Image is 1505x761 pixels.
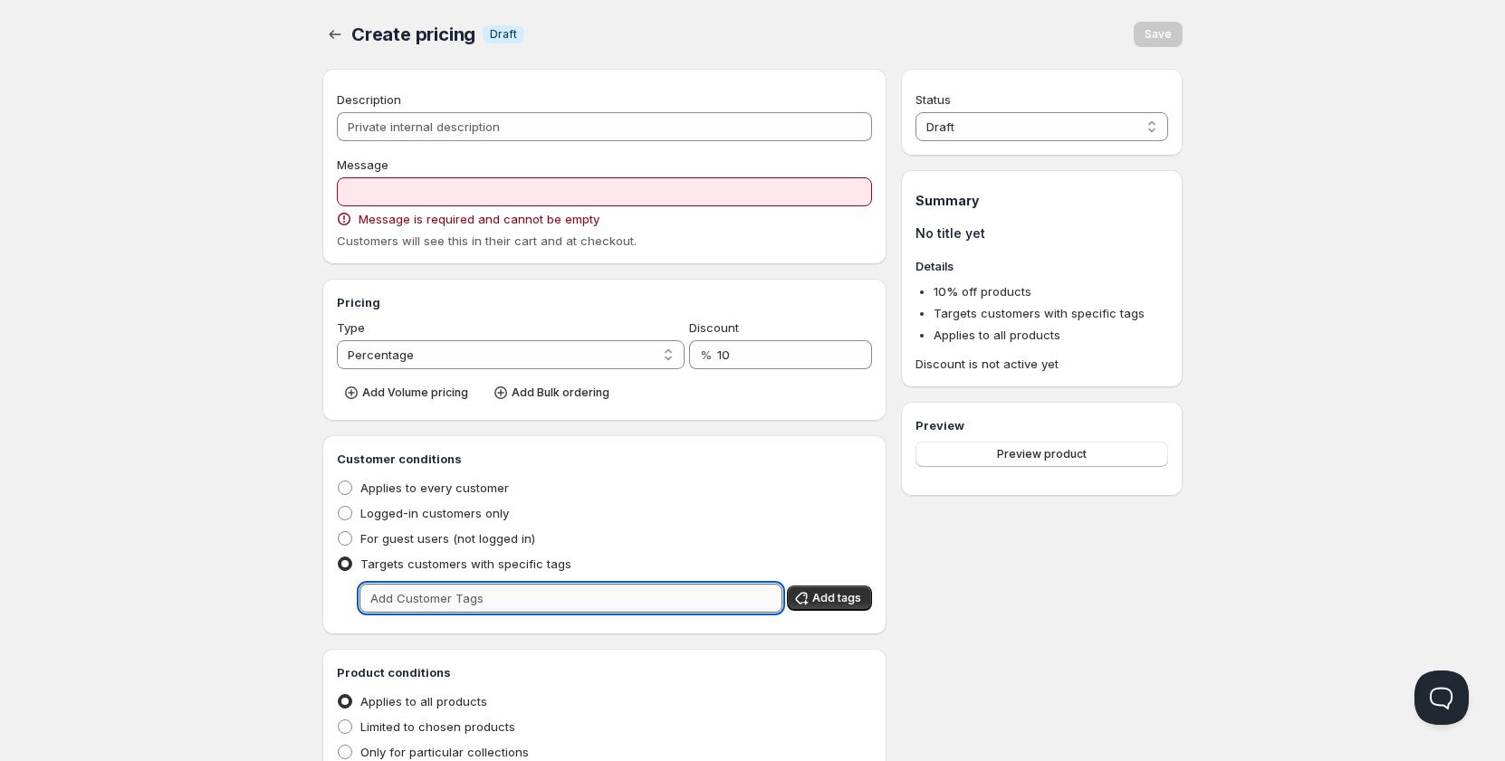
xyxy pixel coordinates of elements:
input: Private internal description [337,112,872,141]
span: Discount is not active yet [915,355,1168,373]
span: Applies to all products [360,694,487,709]
h3: Product conditions [337,663,872,681]
span: Targets customers with specific tags [934,306,1145,320]
span: Limited to chosen products [360,719,515,734]
iframe: Help Scout Beacon - Open [1414,671,1469,725]
h3: Customer conditions [337,450,872,468]
button: Add tags [787,585,872,611]
h3: Details [915,257,1168,275]
span: Discount [689,320,739,335]
span: Customers will see this in their cart and at checkout. [337,233,637,248]
button: Add Bulk ordering [486,380,620,405]
button: Preview product [915,442,1168,467]
input: Add Customer Tags [359,584,782,613]
span: Description [337,92,401,107]
span: Message is required and cannot be empty [359,210,599,228]
span: Type [337,320,365,335]
button: Add Volume pricing [337,380,479,405]
span: Status [915,92,951,107]
span: Applies to every customer [360,480,509,495]
span: Add Volume pricing [362,385,468,400]
span: Create pricing [351,24,475,45]
span: Add Bulk ordering [512,385,609,400]
span: % [700,347,712,362]
span: Logged-in customers only [360,506,509,520]
h1: Summary [915,192,1168,210]
span: Applies to all products [934,328,1060,342]
span: Draft [490,27,517,42]
h3: Pricing [337,293,872,311]
h3: Preview [915,416,1168,434]
span: 10 % off products [934,284,1031,299]
span: Preview product [997,447,1087,461]
span: Only for particular collections [360,745,529,759]
span: Message [337,157,388,172]
span: Add tags [812,591,861,605]
span: Targets customers with specific tags [360,556,571,571]
h1: No title yet [915,224,1168,243]
span: For guest users (not logged in) [360,531,535,546]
